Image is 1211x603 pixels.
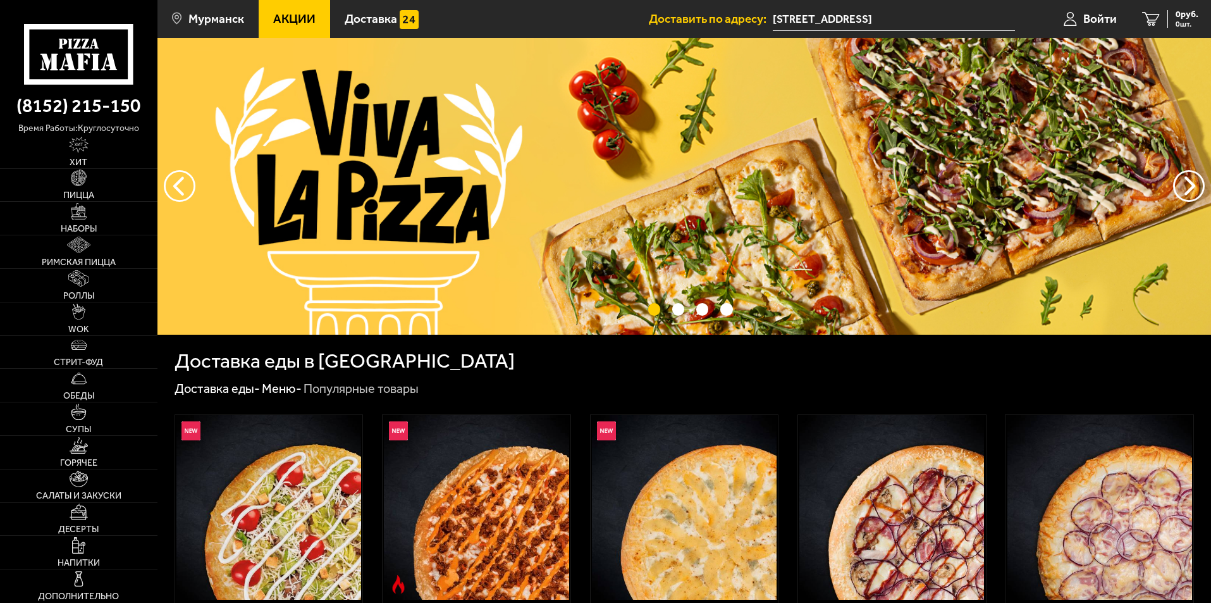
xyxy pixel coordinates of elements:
[36,492,121,500] span: Салаты и закуски
[66,425,91,434] span: Супы
[58,525,99,534] span: Десерты
[175,415,363,600] a: НовинкаЦезарь 25 см (толстое с сыром)
[648,303,660,315] button: точки переключения
[262,381,302,396] a: Меню-
[384,415,569,600] img: Биф чили 25 см (толстое с сыром)
[591,415,778,600] a: НовинкаГруша горгондзола 25 см (толстое с сыром)
[175,351,515,371] h1: Доставка еды в [GEOGRAPHIC_DATA]
[1176,20,1198,28] span: 0 шт.
[389,575,408,594] img: Острое блюдо
[70,158,87,167] span: Хит
[63,191,94,200] span: Пицца
[273,13,316,25] span: Акции
[58,559,100,568] span: Напитки
[1173,170,1205,202] button: предыдущий
[696,303,708,315] button: точки переключения
[799,415,984,600] img: Чикен Барбекю 25 см (толстое с сыром)
[176,415,361,600] img: Цезарь 25 см (толстое с сыром)
[42,258,116,267] span: Римская пицца
[38,592,119,601] span: Дополнительно
[400,10,419,29] img: 15daf4d41897b9f0e9f617042186c801.svg
[68,325,89,334] span: WOK
[773,8,1015,31] input: Ваш адрес доставки
[61,225,97,233] span: Наборы
[60,459,97,468] span: Горячее
[773,8,1015,31] span: Тула, проспект Ленина, 92
[1005,415,1193,600] a: Карбонара 25 см (толстое с сыром)
[345,13,397,25] span: Доставка
[798,415,986,600] a: Чикен Барбекю 25 см (толстое с сыром)
[389,421,408,440] img: Новинка
[597,421,616,440] img: Новинка
[175,381,260,396] a: Доставка еды-
[1007,415,1192,600] img: Карбонара 25 см (толстое с сыром)
[649,13,773,25] span: Доставить по адресу:
[63,392,94,401] span: Обеды
[383,415,570,600] a: НовинкаОстрое блюдоБиф чили 25 см (толстое с сыром)
[63,292,94,301] span: Роллы
[188,13,244,25] span: Мурманск
[1083,13,1117,25] span: Войти
[592,415,777,600] img: Груша горгондзола 25 см (толстое с сыром)
[54,358,103,367] span: Стрит-фуд
[672,303,684,315] button: точки переключения
[304,381,419,397] div: Популярные товары
[1176,10,1198,19] span: 0 руб.
[164,170,195,202] button: следующий
[720,303,732,315] button: точки переключения
[181,421,200,440] img: Новинка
